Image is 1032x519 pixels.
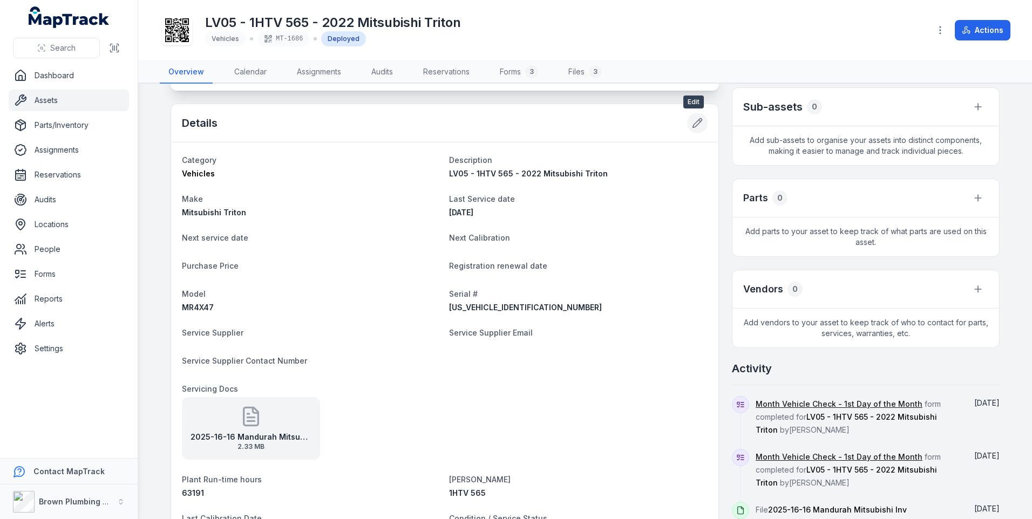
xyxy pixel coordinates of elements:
a: Alerts [9,313,129,334]
time: 26/06/2025, 11:29:37 am [974,504,1000,513]
span: Serial # [449,289,478,298]
div: 0 [787,282,803,297]
div: MT-1686 [257,31,309,46]
span: Servicing Docs [182,384,238,393]
strong: Brown Plumbing & Civil [39,497,127,506]
a: Audits [363,61,402,84]
span: Vehicles [212,35,239,43]
time: 01/07/2025, 6:01:49 am [974,451,1000,460]
span: Next Calibration [449,233,510,242]
a: Locations [9,214,129,235]
span: [DATE] [974,398,1000,407]
span: Vehicles [182,169,215,178]
span: 63191 [182,488,204,497]
span: Category [182,155,216,165]
span: Search [50,43,76,53]
h1: LV05 - 1HTV 565 - 2022 Mitsubishi Triton [205,14,461,31]
span: Model [182,289,206,298]
span: Edit [683,95,704,108]
span: form completed for by [PERSON_NAME] [756,399,941,434]
span: Make [182,194,203,203]
div: 0 [772,190,787,206]
a: Month Vehicle Check - 1st Day of the Month [756,399,922,409]
div: 3 [589,65,602,78]
span: Service Supplier [182,328,243,337]
button: Actions [955,20,1010,40]
button: Search [13,38,100,58]
h3: Parts [743,190,768,206]
a: MapTrack [29,6,110,28]
span: [DATE] [974,451,1000,460]
span: [PERSON_NAME] [449,475,511,484]
a: Calendar [226,61,275,84]
a: Dashboard [9,65,129,86]
a: Audits [9,189,129,210]
a: Assignments [9,139,129,161]
span: 2.33 MB [191,442,311,451]
span: 1HTV 565 [449,488,486,497]
span: Purchase Price [182,261,239,270]
span: [US_VEHICLE_IDENTIFICATION_NUMBER] [449,303,602,312]
a: People [9,238,129,260]
span: Service Supplier Contact Number [182,356,307,365]
a: Assets [9,90,129,111]
a: Files3 [560,61,610,84]
span: LV05 - 1HTV 565 - 2022 Mitsubishi Triton [756,465,937,487]
span: [DATE] [449,208,473,217]
span: Description [449,155,492,165]
span: form completed for by [PERSON_NAME] [756,452,941,487]
span: Last Service date [449,194,515,203]
span: Service Supplier Email [449,328,533,337]
a: Parts/Inventory [9,114,129,136]
div: 3 [525,65,538,78]
time: 05/08/2025, 6:40:36 am [974,398,1000,407]
strong: 2025-16-16 Mandurah Mitsubishi Inv 1481805 [191,432,311,442]
a: Forms [9,263,129,285]
span: Mitsubishi Triton [182,208,246,217]
span: LV05 - 1HTV 565 - 2022 Mitsubishi Triton [756,412,937,434]
div: Deployed [321,31,366,46]
strong: Contact MapTrack [33,467,105,476]
div: 0 [807,99,822,114]
span: [DATE] [974,504,1000,513]
a: Month Vehicle Check - 1st Day of the Month [756,452,922,462]
span: MR4X47 [182,303,214,312]
a: Reports [9,288,129,310]
span: Add vendors to your asset to keep track of who to contact for parts, services, warranties, etc. [732,309,999,347]
a: Overview [160,61,213,84]
span: Registration renewal date [449,261,547,270]
a: Settings [9,338,129,359]
a: Reservations [415,61,478,84]
span: Add sub-assets to organise your assets into distinct components, making it easier to manage and t... [732,126,999,165]
time: 16/06/2025, 12:00:00 am [449,208,473,217]
a: Assignments [288,61,350,84]
h2: Details [182,115,218,131]
span: Plant Run-time hours [182,475,262,484]
a: Forms3 [491,61,547,84]
a: Reservations [9,164,129,186]
span: LV05 - 1HTV 565 - 2022 Mitsubishi Triton [449,169,608,178]
span: Add parts to your asset to keep track of what parts are used on this asset. [732,217,999,256]
h3: Vendors [743,282,783,297]
h2: Sub-assets [743,99,803,114]
span: Next service date [182,233,248,242]
h2: Activity [732,361,772,376]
